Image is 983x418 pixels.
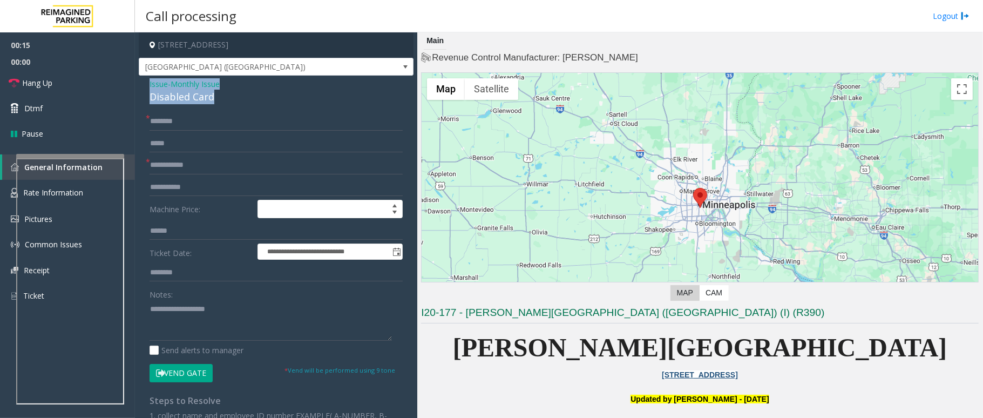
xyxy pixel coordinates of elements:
[390,244,402,259] span: Toggle popup
[670,285,700,301] label: Map
[387,200,402,209] span: Increase value
[387,209,402,218] span: Decrease value
[11,163,19,171] img: 'icon'
[150,90,403,104] div: Disabled Card
[11,188,18,198] img: 'icon'
[147,200,255,218] label: Machine Price:
[11,291,18,301] img: 'icon'
[24,103,43,114] span: Dtmf
[139,58,358,76] span: [GEOGRAPHIC_DATA] ([GEOGRAPHIC_DATA])
[139,32,413,58] h4: [STREET_ADDRESS]
[961,10,970,22] img: logout
[11,267,18,274] img: 'icon'
[424,32,446,50] div: Main
[150,345,243,356] label: Send alerts to manager
[150,364,213,382] button: Vend Gate
[147,244,255,260] label: Ticket Date:
[662,370,738,379] a: [STREET_ADDRESS]
[140,3,242,29] h3: Call processing
[150,396,403,406] h4: Steps to Resolve
[168,79,220,89] span: -
[453,333,947,362] span: [PERSON_NAME][GEOGRAPHIC_DATA]
[284,366,395,374] small: Vend will be performed using 9 tone
[22,128,43,139] span: Pause
[421,306,979,323] h3: I20-177 - [PERSON_NAME][GEOGRAPHIC_DATA] ([GEOGRAPHIC_DATA]) (I) (R390)
[427,78,465,100] button: Show street map
[699,285,729,301] label: CAM
[150,285,173,300] label: Notes:
[2,154,135,180] a: General Information
[11,215,19,223] img: 'icon'
[171,78,220,90] span: Monthly Issue
[150,78,168,90] span: Issue
[421,51,979,64] h4: Revenue Control Manufacturer: [PERSON_NAME]
[933,10,970,22] a: Logout
[631,395,769,403] font: Updated by [PERSON_NAME] - [DATE]
[11,240,19,249] img: 'icon'
[951,78,973,100] button: Toggle fullscreen view
[465,78,518,100] button: Show satellite imagery
[693,188,707,208] div: 800 East 28th Street, Minneapolis, MN
[22,77,52,89] span: Hang Up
